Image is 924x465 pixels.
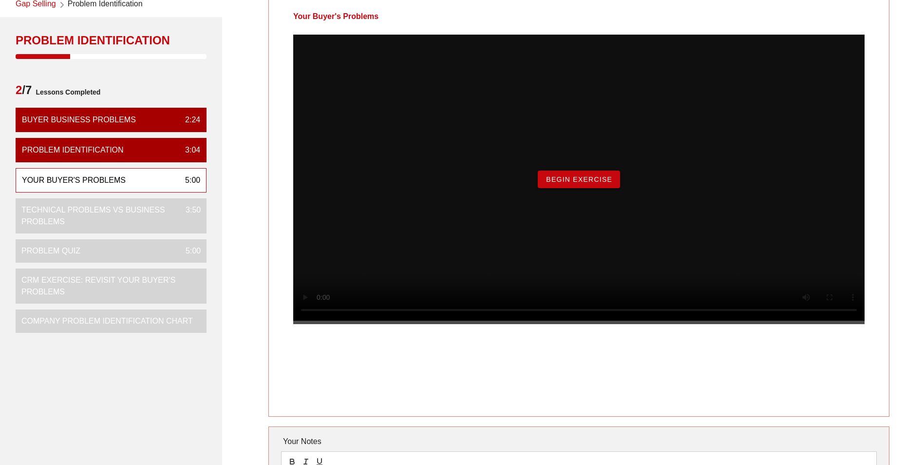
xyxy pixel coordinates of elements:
div: Company Problem Identification Chart [21,315,193,327]
div: 2:24 [177,114,200,126]
div: Problem Identification [16,33,207,48]
div: 5:00 [178,245,201,257]
span: /7 [16,82,32,102]
span: Lessons Completed [32,82,100,102]
div: 3:50 [178,204,201,228]
div: Problem Identification [22,144,124,156]
div: 5:00 [177,174,200,186]
span: 2 [16,83,22,97]
div: Buyer Business Problems [22,114,136,126]
div: Technical Problems vs Business Problems [21,204,178,228]
div: Your Buyer's Problems [22,174,126,186]
button: Begin Exercise [538,171,620,188]
span: Begin Exercise [546,175,612,183]
div: Your Notes [281,432,877,451]
div: Problem Quiz [21,245,80,257]
div: 3:04 [177,144,200,156]
div: CRM Exercise: Revisit Your Buyer's Problems [21,274,193,298]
